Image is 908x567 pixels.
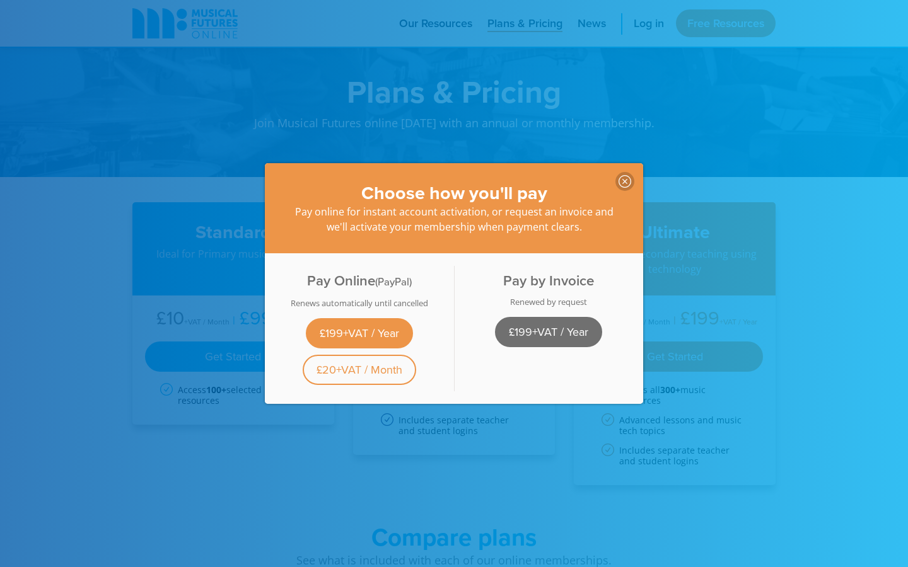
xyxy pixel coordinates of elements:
[303,355,416,385] a: £20+VAT / Month
[306,318,413,348] a: £199+VAT / Year
[290,204,618,234] p: Pay online for instant account activation, or request an invoice and we'll activate your membersh...
[462,272,636,289] h4: Pay by Invoice
[375,274,412,289] span: (PayPal)
[272,272,446,290] h4: Pay Online
[495,317,602,347] a: £199+VAT / Year
[272,298,446,308] div: Renews automatically until cancelled
[462,297,636,307] div: Renewed by request
[290,182,618,204] h3: Choose how you'll pay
